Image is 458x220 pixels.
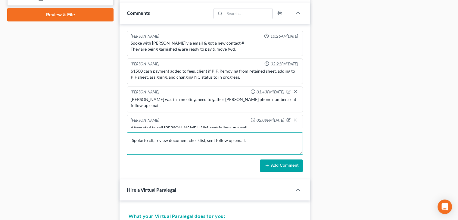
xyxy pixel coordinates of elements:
span: 02:09PM[DATE] [257,118,284,123]
button: Add Comment [260,159,303,172]
span: Comments [127,10,150,16]
span: 10:26AM[DATE] [270,33,298,39]
div: Open Intercom Messenger [438,200,452,214]
span: 01:43PM[DATE] [257,89,284,95]
h5: What your Virtual Paralegal does for you: [129,212,301,220]
div: $1500 cash payment added to fees, client if PIF. Removing from retained sheet, adding to PIF shee... [131,68,299,80]
span: 02:21PM[DATE] [270,61,298,67]
input: Search... [225,8,273,19]
div: [PERSON_NAME] [131,61,159,67]
div: Attempted to call [PERSON_NAME], LVM, sent follow up email. [131,125,299,131]
div: Spoke with [PERSON_NAME] via email & got a new contact # They are being garnished & are ready to ... [131,40,299,52]
div: [PERSON_NAME] was in a meeting, need to gather [PERSON_NAME] phone number, sent follow up email. [131,96,299,108]
div: [PERSON_NAME] [131,89,159,95]
span: Hire a Virtual Paralegal [127,187,176,193]
a: Review & File [7,8,114,21]
div: [PERSON_NAME] [131,118,159,124]
div: [PERSON_NAME] [131,33,159,39]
